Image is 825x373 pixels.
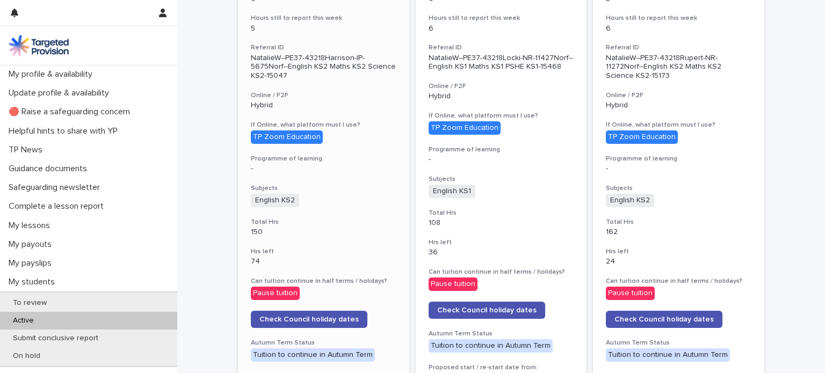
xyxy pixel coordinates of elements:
p: 24 [606,257,751,266]
h3: Referral ID [429,43,574,52]
img: M5nRWzHhSzIhMunXDL62 [9,35,69,56]
p: Helpful hints to share with YP [4,126,126,136]
h3: Total Hrs [251,218,396,226]
a: Check Council holiday dates [606,311,722,328]
div: TP Zoom Education [251,130,323,144]
p: Hybrid [606,101,751,110]
h3: Hours still to report this week [429,14,574,23]
h3: Autumn Term Status [606,339,751,347]
p: Safeguarding newsletter [4,182,108,193]
h3: Subjects [606,184,751,193]
h3: Subjects [429,175,574,184]
h3: Can tuition continue in half terms / holidays? [251,277,396,286]
h3: Hours still to report this week [606,14,751,23]
p: - [251,164,396,173]
p: 🔴 Raise a safeguarding concern [4,107,139,117]
p: My profile & availability [4,69,101,79]
p: Submit conclusive report [4,334,107,343]
span: English KS1 [429,185,475,198]
p: TP News [4,145,51,155]
div: Pause tuition [251,287,300,300]
h3: Online / F2F [606,91,751,100]
h3: Programme of learning [251,155,396,163]
p: Complete a lesson report [4,201,112,211]
h3: Total Hrs [429,209,574,217]
p: My students [4,277,63,287]
p: Guidance documents [4,164,96,174]
div: Tuition to continue in Autumn Term [429,339,553,353]
div: TP Zoom Education [429,121,501,135]
p: - [429,155,574,164]
p: 6 [429,24,574,33]
p: 5 [251,24,396,33]
h3: Hrs left [606,247,751,256]
p: On hold [4,352,49,361]
p: Update profile & availability [4,88,118,98]
p: NatalieW--PE37-43218Locki-NR-11427Norf--English KS1 Maths KS1 PSHE KS1-15468 [429,54,574,72]
p: 108 [429,218,574,228]
p: My payouts [4,239,60,250]
p: - [606,164,751,173]
p: 74 [251,257,396,266]
p: My lessons [4,221,59,231]
p: To review [4,298,55,308]
span: Check Council holiday dates [437,306,537,314]
span: English KS2 [251,194,299,207]
h3: If Online, what platform must I use? [606,121,751,129]
p: Active [4,316,42,325]
h3: Subjects [251,184,396,193]
p: 6 [606,24,751,33]
p: 162 [606,228,751,237]
h3: If Online, what platform must I use? [251,121,396,129]
h3: Hrs left [429,238,574,247]
h3: Programme of learning [429,145,574,154]
a: Check Council holiday dates [251,311,367,328]
div: TP Zoom Education [606,130,678,144]
h3: If Online, what platform must I use? [429,112,574,120]
p: 36 [429,248,574,257]
h3: Can tuition continue in half terms / holidays? [606,277,751,286]
div: Tuition to continue in Autumn Term [606,348,730,362]
div: Pause tuition [429,277,477,291]
p: Hybrid [429,92,574,101]
h3: Programme of learning [606,155,751,163]
p: 150 [251,228,396,237]
h3: Proposed start / re-start date from: [429,363,574,372]
h3: Autumn Term Status [251,339,396,347]
a: Check Council holiday dates [429,302,545,319]
h3: Hours still to report this week [251,14,396,23]
p: NatalieW--PE37-43218Rupert-NR-11272Norf--English KS2 Maths KS2 Science KS2-15173 [606,54,751,81]
p: My payslips [4,258,60,268]
div: Pause tuition [606,287,655,300]
h3: Online / F2F [429,82,574,91]
span: English KS2 [606,194,654,207]
h3: Autumn Term Status [429,330,574,338]
p: NatalieW--PE37-43218Harrison-IP-5675Norf--English KS2 Maths KS2 Science KS2-15047 [251,54,396,81]
h3: Total Hrs [606,218,751,226]
h3: Referral ID [251,43,396,52]
h3: Online / F2F [251,91,396,100]
span: Check Council holiday dates [614,316,714,323]
h3: Can tuition continue in half terms / holidays? [429,268,574,276]
p: Hybrid [251,101,396,110]
h3: Hrs left [251,247,396,256]
h3: Referral ID [606,43,751,52]
span: Check Council holiday dates [259,316,359,323]
div: Tuition to continue in Autumn Term [251,348,375,362]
